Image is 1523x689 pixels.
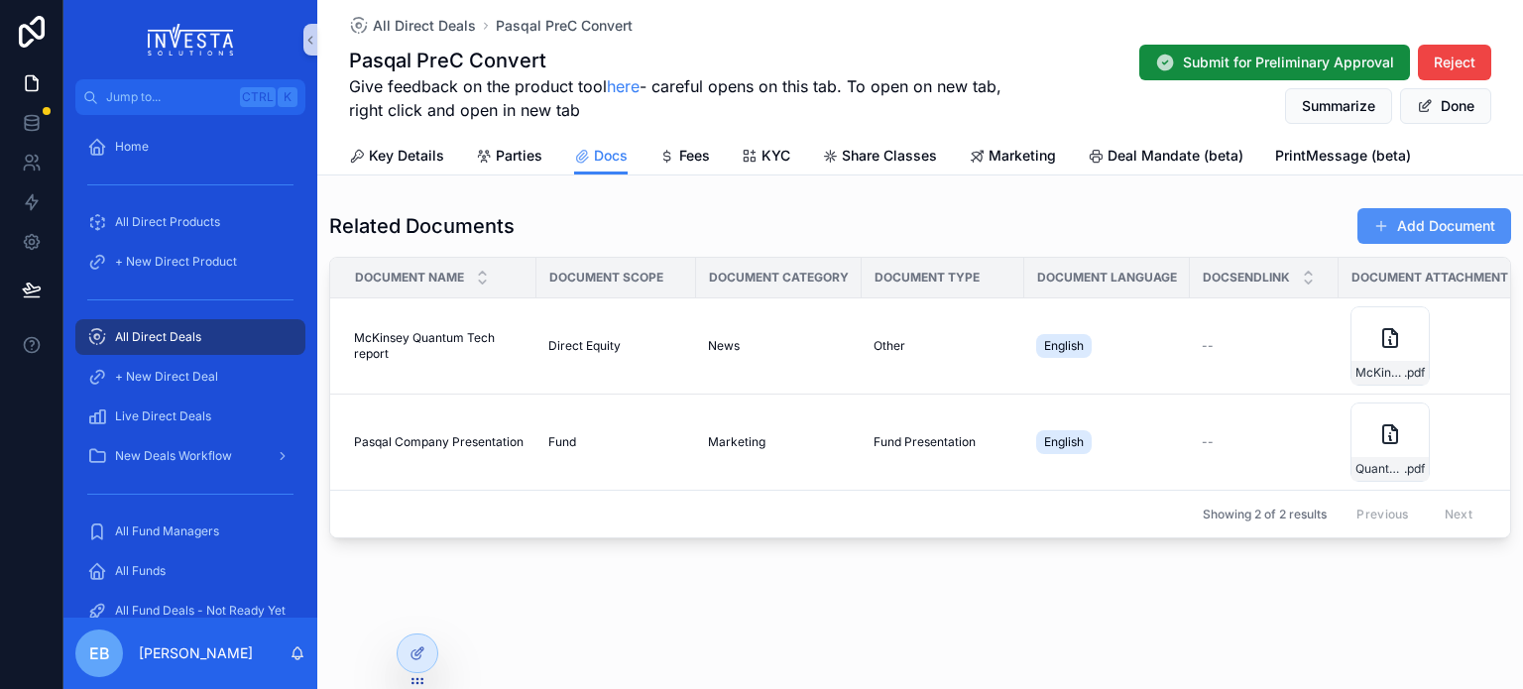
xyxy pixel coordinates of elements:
a: Key Details [349,138,444,177]
span: New Deals Workflow [115,448,232,464]
span: All Direct Products [115,214,220,230]
span: Document Language [1037,270,1177,286]
span: Fund Presentation [874,434,976,450]
a: -- [1202,338,1327,354]
span: Document Attachment [1351,270,1508,286]
a: Pasqal Company Presentation [354,434,525,450]
a: McKinsey Quantum Tech report [354,330,525,362]
a: Docs [574,138,628,175]
span: Marketing [989,146,1056,166]
span: Home [115,139,149,155]
span: All Fund Managers [115,523,219,539]
button: Summarize [1285,88,1392,124]
span: Deal Mandate (beta) [1108,146,1243,166]
a: here [607,76,640,96]
a: Direct Equity [548,338,684,354]
span: Fees [679,146,710,166]
div: scrollable content [63,115,317,618]
span: Fund [548,434,576,450]
a: Home [75,129,305,165]
span: + New Direct Product [115,254,237,270]
a: All Direct Deals [349,16,476,36]
a: + New Direct Product [75,244,305,280]
span: Parties [496,146,542,166]
span: .pdf [1404,365,1425,381]
span: Docs [594,146,628,166]
a: Share Classes [822,138,937,177]
h1: Related Documents [329,212,515,240]
a: All Direct Deals [75,319,305,355]
a: Marketing [969,138,1056,177]
a: Live Direct Deals [75,399,305,434]
span: Other [874,338,905,354]
a: All Direct Products [75,204,305,240]
span: .pdf [1404,461,1425,477]
span: -- [1202,434,1214,450]
a: KYC [742,138,790,177]
a: Fund [548,434,684,450]
span: Key Details [369,146,444,166]
span: EB [89,641,110,665]
a: + New Direct Deal [75,359,305,395]
a: Pasqal PreC Convert [496,16,633,36]
span: English [1044,434,1084,450]
button: Reject [1418,45,1491,80]
img: App logo [148,24,234,56]
span: Document Name [355,270,464,286]
a: Quantonation-II-Teaser-July-25-(1).pdf [1350,402,1509,482]
a: Marketing [708,434,850,450]
span: Submit for Preliminary Approval [1183,53,1394,72]
span: K [280,89,295,105]
span: Ctrl [240,87,276,107]
a: All Fund Managers [75,514,305,549]
a: New Deals Workflow [75,438,305,474]
button: Done [1400,88,1491,124]
span: Document Scope [549,270,663,286]
span: Pasqal Company Presentation [354,434,524,450]
span: Quantonation-II-Teaser-July-25-(1) [1355,461,1404,477]
a: All Funds [75,553,305,589]
span: Showing 2 of 2 results [1203,507,1327,522]
a: News [708,338,850,354]
p: [PERSON_NAME] [139,643,253,663]
span: Reject [1434,53,1475,72]
span: Summarize [1302,96,1375,116]
span: DocSendLink [1203,270,1290,286]
a: English [1036,426,1178,458]
a: Fees [659,138,710,177]
h1: Pasqal PreC Convert [349,47,1037,74]
button: Submit for Preliminary Approval [1139,45,1410,80]
span: Live Direct Deals [115,408,211,424]
a: All Fund Deals - Not Ready Yet [75,593,305,629]
span: Document Category [709,270,849,286]
span: Marketing [708,434,765,450]
span: All Fund Deals - Not Ready Yet [115,603,286,619]
a: Fund Presentation [874,434,1012,450]
a: Parties [476,138,542,177]
span: All Direct Deals [115,329,201,345]
span: KYC [761,146,790,166]
a: -- [1202,434,1327,450]
a: English [1036,330,1178,362]
button: Jump to...CtrlK [75,79,305,115]
span: Direct Equity [548,338,621,354]
span: Share Classes [842,146,937,166]
span: News [708,338,740,354]
a: Other [874,338,1012,354]
button: Add Document [1357,208,1511,244]
span: + New Direct Deal [115,369,218,385]
span: All Direct Deals [373,16,476,36]
span: Document Type [875,270,980,286]
span: English [1044,338,1084,354]
a: Deal Mandate (beta) [1088,138,1243,177]
span: PrintMessage (beta) [1275,146,1411,166]
span: Give feedback on the product tool - careful opens on this tab. To open on new tab, right click an... [349,74,1037,122]
span: McKinsey-Quantum-Tech-report [1355,365,1404,381]
span: All Funds [115,563,166,579]
a: McKinsey-Quantum-Tech-report.pdf [1350,306,1509,386]
a: PrintMessage (beta) [1275,138,1411,177]
span: -- [1202,338,1214,354]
